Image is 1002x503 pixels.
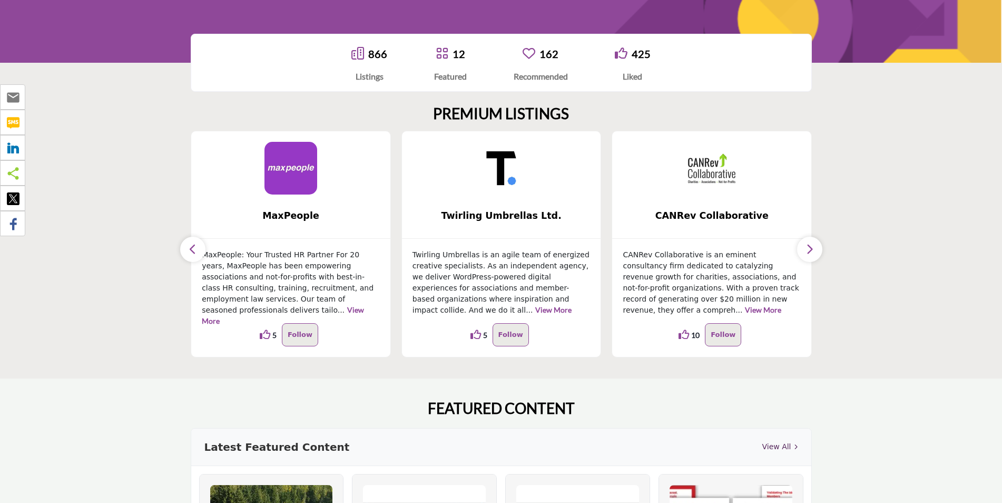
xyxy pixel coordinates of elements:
[498,328,523,341] p: Follow
[685,142,738,195] img: CANRev Collaborative
[623,249,801,316] p: CANRev Collaborative is an eminent consultancy firm dedicated to catalyzing revenue growth for ch...
[207,209,375,223] span: MaxPeople
[632,47,651,60] a: 425
[412,249,591,316] p: Twirling Umbrellas is an agile team of energized creative specialists. As an independent agency, ...
[191,202,390,230] a: MaxPeople
[264,142,317,195] img: MaxPeople
[628,202,795,230] b: CANRev Collaborative
[612,202,811,230] a: CANRev Collaborative
[762,441,798,452] a: View All
[475,142,528,195] img: Twirling Umbrellas Ltd.
[628,209,795,223] span: CANRev Collaborative
[433,105,569,123] h2: PREMIUM LISTINGS
[368,47,387,60] a: 866
[402,202,601,230] a: Twirling Umbrellas Ltd.
[207,202,375,230] b: MaxPeople
[691,330,700,341] span: 10
[483,330,487,341] span: 5
[615,47,627,60] i: Go to Liked
[202,249,380,327] p: MaxPeople: Your Trusted HR Partner For 20 years, MaxPeople has been empowering associations and n...
[418,209,585,223] span: Twirling Umbrellas Ltd.
[526,306,533,314] span: ...
[453,47,465,60] a: 12
[282,323,318,346] button: Follow
[204,439,350,455] h3: Latest Featured Content
[428,400,575,418] h2: FEATURED CONTENT
[202,305,364,325] a: View More
[523,47,535,61] a: Go to Recommended
[434,70,467,83] div: Featured
[615,70,651,83] div: Liked
[735,306,742,314] span: ...
[745,305,781,314] a: View More
[418,202,585,230] b: Twirling Umbrellas Ltd.
[514,70,568,83] div: Recommended
[493,323,529,346] button: Follow
[705,323,741,346] button: Follow
[288,328,312,341] p: Follow
[351,70,387,83] div: Listings
[711,328,735,341] p: Follow
[539,47,558,60] a: 162
[272,330,277,341] span: 5
[338,306,345,314] span: ...
[535,305,572,314] a: View More
[436,47,448,61] a: Go to Featured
